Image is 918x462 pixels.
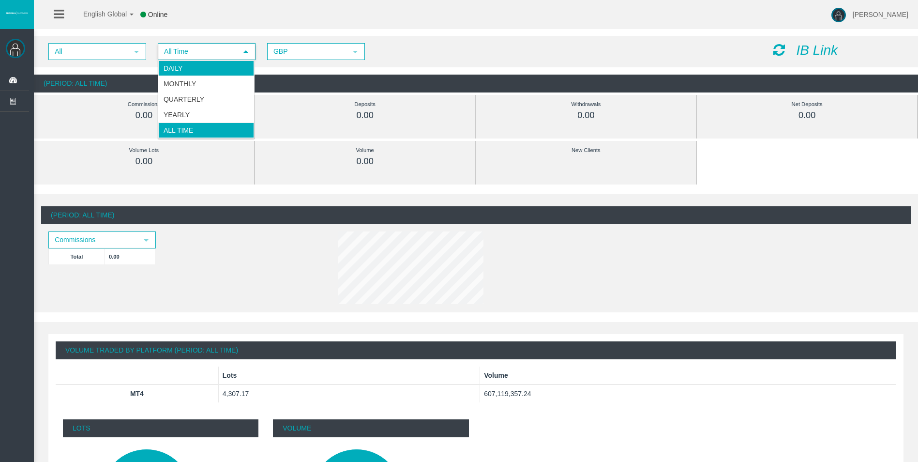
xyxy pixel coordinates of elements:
i: IB Link [796,43,838,58]
div: (Period: All Time) [41,206,911,224]
li: Monthly [158,76,254,92]
div: Net Deposits [719,99,895,110]
span: English Global [71,10,127,18]
div: Withdrawals [498,99,675,110]
p: Volume [273,419,468,437]
th: Volume [480,367,896,385]
i: Reload Dashboard [773,43,785,57]
li: Quarterly [158,92,254,107]
div: 0.00 [277,156,453,167]
div: 0.00 [277,110,453,121]
li: All Time [158,123,254,138]
div: Deposits [277,99,453,110]
span: All Time [159,44,237,59]
div: Commissions [56,99,232,110]
span: Online [148,11,167,18]
div: (Period: All Time) [34,75,918,92]
img: logo.svg [5,11,29,15]
img: user-image [831,8,846,22]
div: 0.00 [56,110,232,121]
div: New Clients [498,145,675,156]
div: 0.00 [498,110,675,121]
span: Commissions [49,232,137,247]
span: select [133,48,140,56]
span: select [351,48,359,56]
td: 4,307.17 [218,385,480,402]
li: Daily [158,61,254,76]
span: select [142,236,150,244]
th: Lots [218,367,480,385]
div: Volume Traded By Platform (Period: All Time) [56,341,896,359]
span: select [242,48,250,56]
div: Volume [277,145,453,156]
div: 0.00 [719,110,895,121]
div: Volume Lots [56,145,232,156]
span: GBP [268,44,346,59]
td: 607,119,357.24 [480,385,896,402]
span: All [49,44,128,59]
th: MT4 [56,385,218,402]
div: 0.00 [56,156,232,167]
span: [PERSON_NAME] [853,11,908,18]
td: Total [49,248,105,264]
li: Yearly [158,107,254,123]
td: 0.00 [105,248,155,264]
p: Lots [63,419,258,437]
